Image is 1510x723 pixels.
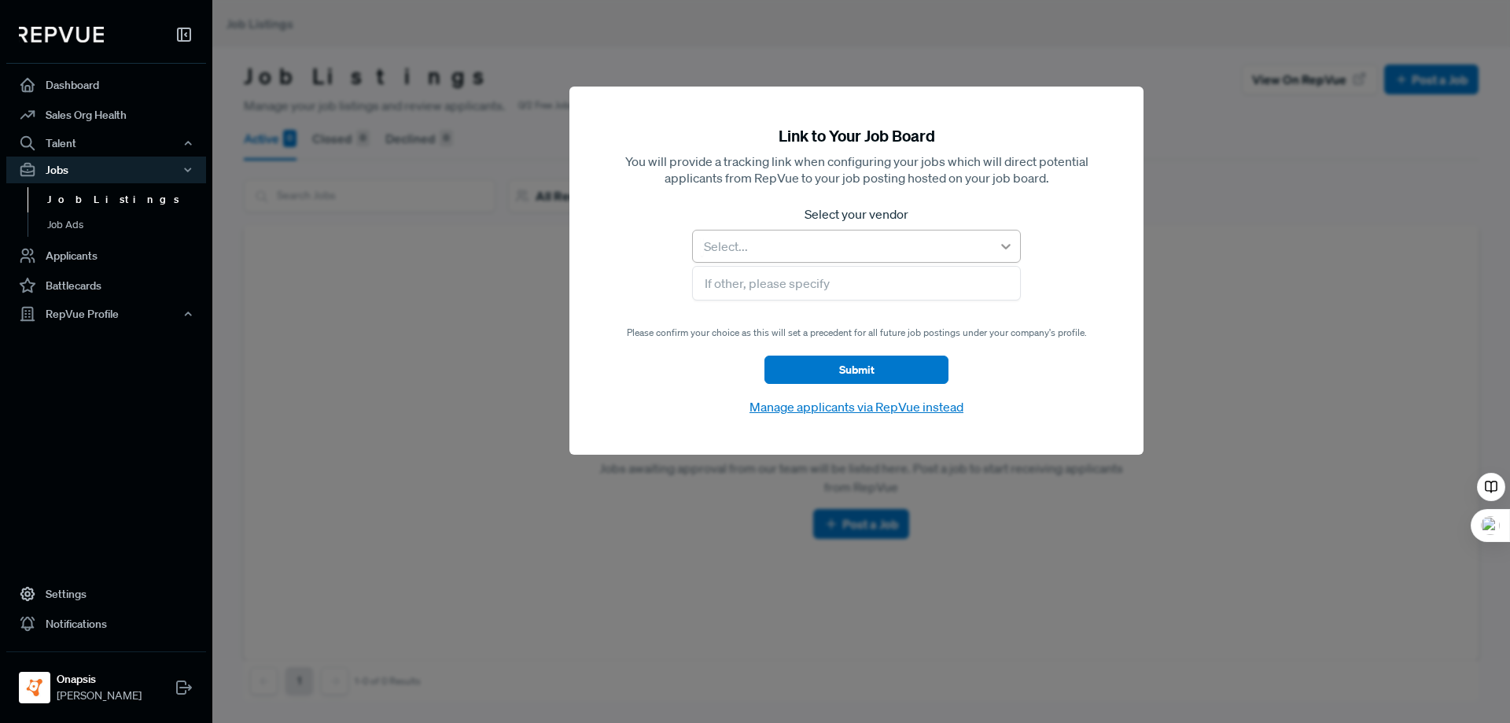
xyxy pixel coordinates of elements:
[6,130,206,157] button: Talent
[6,70,206,100] a: Dashboard
[28,187,227,212] a: Job Listings
[6,609,206,639] a: Notifications
[6,100,206,130] a: Sales Org Health
[22,675,47,700] img: Onapsis
[6,301,206,327] button: RepVue Profile
[692,205,1021,223] label: Select your vendor
[607,124,1106,147] h5: Link to Your Job Board
[6,241,206,271] a: Applicants
[764,356,948,384] button: Submit
[19,27,104,42] img: RepVue
[607,153,1106,186] p: You will provide a tracking link when configuring your jobs which will direct potential applicant...
[6,579,206,609] a: Settings
[6,271,206,301] a: Battlecards
[6,651,206,710] a: OnapsisOnapsis[PERSON_NAME]
[57,671,142,688] strong: Onapsis
[745,397,968,417] button: Manage applicants via RepVue instead
[692,266,1021,301] input: If other, please specify
[627,326,1087,340] p: Please confirm your choice as this will set a precedent for all future job postings under your co...
[57,688,142,704] span: [PERSON_NAME]
[6,157,206,183] button: Jobs
[28,212,227,238] a: Job Ads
